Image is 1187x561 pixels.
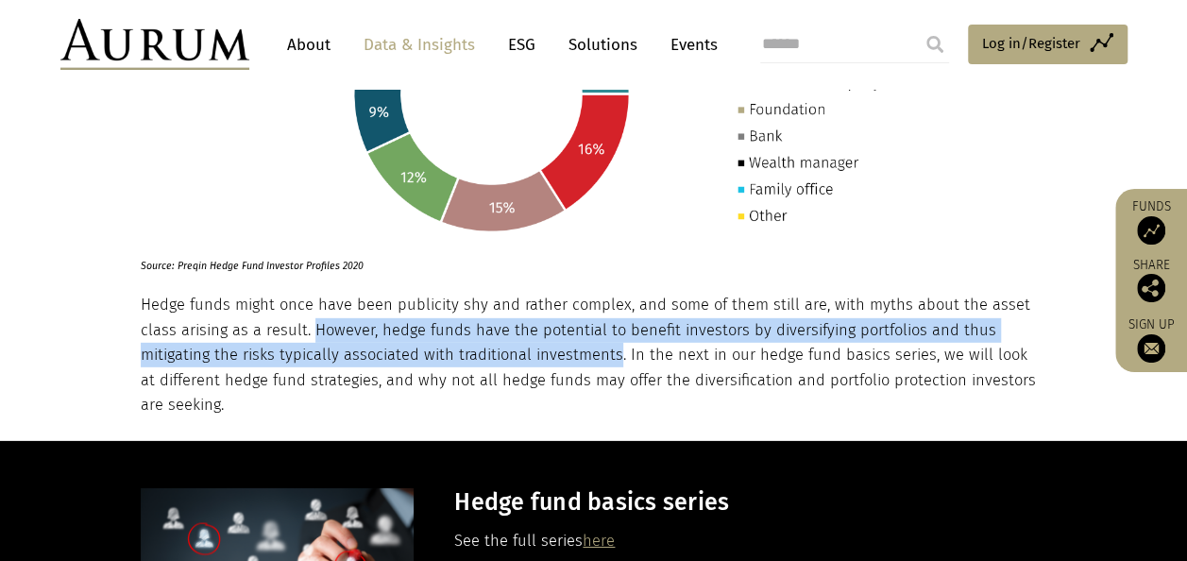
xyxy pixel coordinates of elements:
[916,25,954,63] input: Submit
[982,32,1080,55] span: Log in/Register
[1137,216,1165,245] img: Access Funds
[661,27,718,62] a: Events
[1137,334,1165,363] img: Sign up to our newsletter
[1125,198,1178,245] a: Funds
[968,25,1128,64] a: Log in/Register
[499,27,545,62] a: ESG
[454,488,1042,517] h3: Hedge fund basics series
[583,532,615,550] a: here
[1125,316,1178,363] a: Sign up
[141,248,997,274] p: Source: Preqin Hedge Fund Investor Profiles 2020
[1137,274,1165,302] img: Share this post
[60,19,249,70] img: Aurum
[354,27,484,62] a: Data & Insights
[278,27,340,62] a: About
[141,293,1043,417] p: Hedge funds might once have been publicity shy and rather complex, and some of them still are, wi...
[1125,259,1178,302] div: Share
[559,27,647,62] a: Solutions
[454,529,1042,553] p: See the full series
